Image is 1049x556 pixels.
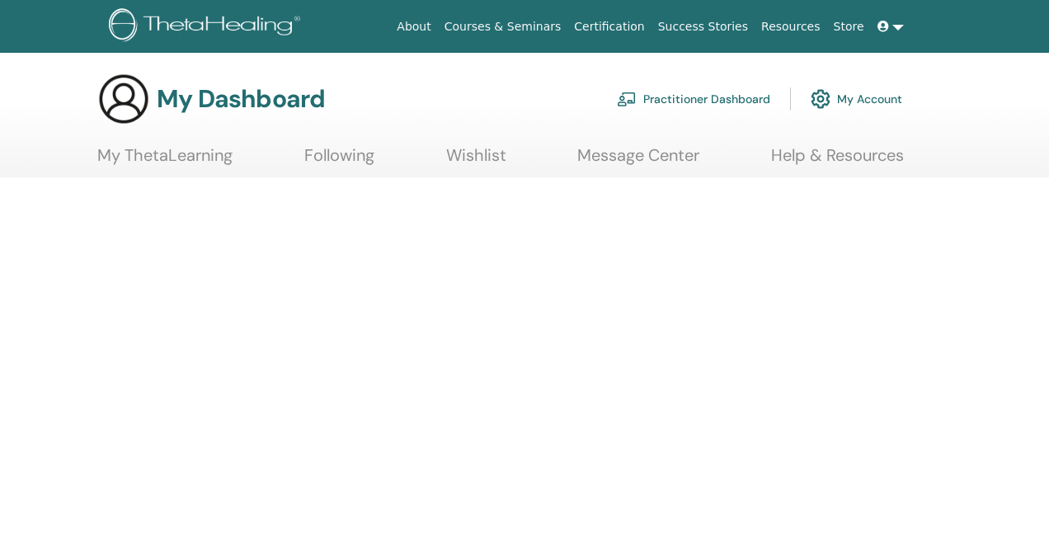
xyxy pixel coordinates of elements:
[157,84,325,114] h3: My Dashboard
[577,145,699,177] a: Message Center
[438,12,568,42] a: Courses & Seminars
[652,12,755,42] a: Success Stories
[446,145,506,177] a: Wishlist
[567,12,651,42] a: Certification
[97,73,150,125] img: generic-user-icon.jpg
[811,85,830,113] img: cog.svg
[617,92,637,106] img: chalkboard-teacher.svg
[97,145,233,177] a: My ThetaLearning
[109,8,306,45] img: logo.png
[811,81,902,117] a: My Account
[390,12,437,42] a: About
[827,12,871,42] a: Store
[617,81,770,117] a: Practitioner Dashboard
[755,12,827,42] a: Resources
[771,145,904,177] a: Help & Resources
[304,145,374,177] a: Following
